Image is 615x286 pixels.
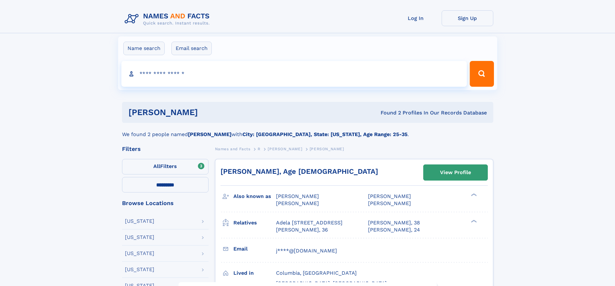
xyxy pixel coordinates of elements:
b: [PERSON_NAME] [188,131,231,137]
div: Found 2 Profiles In Our Records Database [289,109,487,116]
span: [PERSON_NAME] [268,147,302,151]
span: [PERSON_NAME] [368,193,411,199]
a: R [258,145,261,153]
div: We found 2 people named with . [122,123,493,138]
label: Filters [122,159,209,174]
div: Browse Locations [122,200,209,206]
label: Email search [171,42,212,55]
span: [PERSON_NAME] [310,147,344,151]
div: Filters [122,146,209,152]
a: [PERSON_NAME] [268,145,302,153]
img: Logo Names and Facts [122,10,215,28]
a: [PERSON_NAME], 38 [368,219,420,226]
a: View Profile [424,165,487,180]
label: Name search [123,42,165,55]
h3: Relatives [233,217,276,228]
div: View Profile [440,165,471,180]
span: [PERSON_NAME] [368,200,411,206]
b: City: [GEOGRAPHIC_DATA], State: [US_STATE], Age Range: 25-35 [242,131,407,137]
span: [PERSON_NAME] [276,200,319,206]
a: [PERSON_NAME], 24 [368,226,420,233]
a: Adela [STREET_ADDRESS] [276,219,343,226]
input: search input [121,61,467,87]
span: Columbia, [GEOGRAPHIC_DATA] [276,270,357,276]
a: [PERSON_NAME], 36 [276,226,328,233]
div: [US_STATE] [125,219,154,224]
div: ❯ [469,219,477,223]
a: Log In [390,10,442,26]
div: ❯ [469,193,477,197]
a: Sign Up [442,10,493,26]
div: [US_STATE] [125,235,154,240]
div: [US_STATE] [125,267,154,272]
a: Names and Facts [215,145,251,153]
h3: Email [233,243,276,254]
div: [US_STATE] [125,251,154,256]
h1: [PERSON_NAME] [128,108,289,116]
h3: Also known as [233,191,276,202]
span: All [153,163,160,169]
span: R [258,147,261,151]
span: [PERSON_NAME] [276,193,319,199]
button: Search Button [470,61,494,87]
h3: Lived in [233,268,276,279]
a: [PERSON_NAME], Age [DEMOGRAPHIC_DATA] [220,167,378,175]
